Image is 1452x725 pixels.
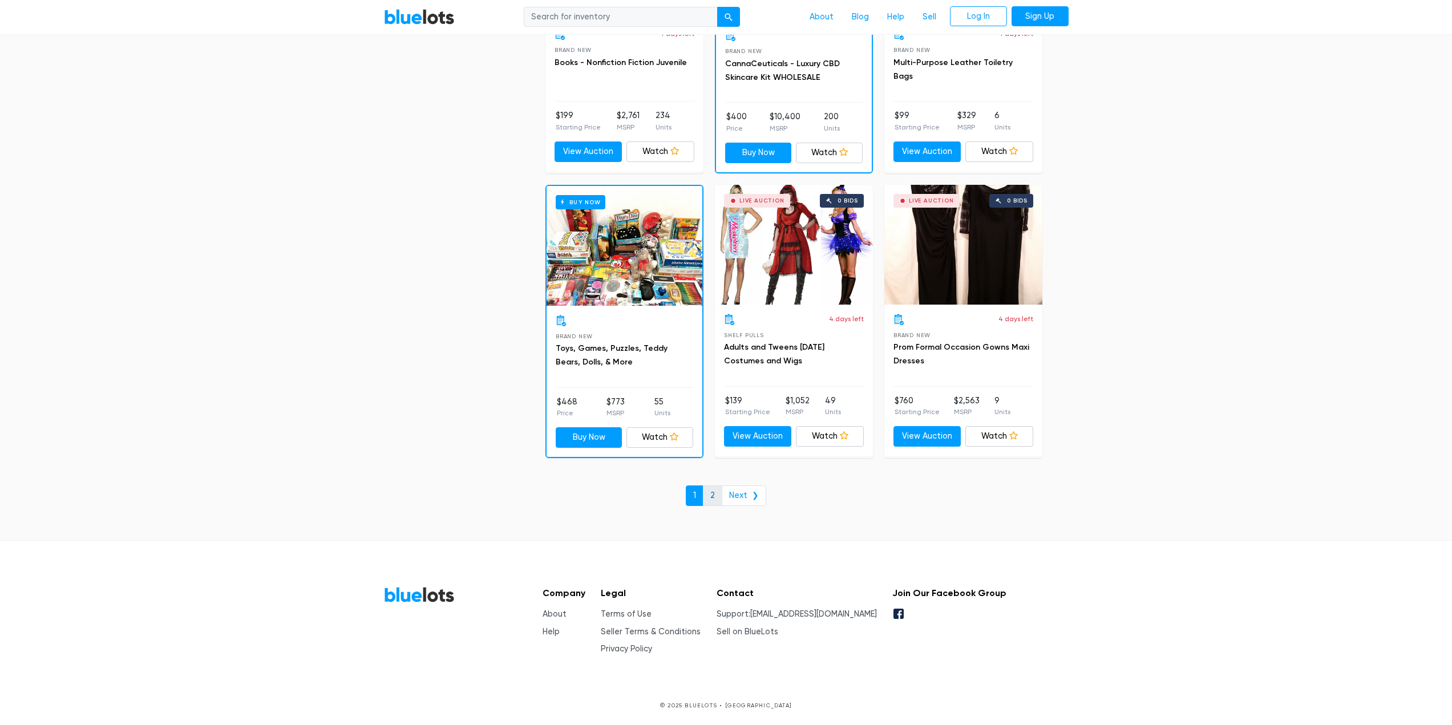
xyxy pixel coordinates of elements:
[1012,6,1069,27] a: Sign Up
[557,396,577,419] li: $468
[556,343,668,367] a: Toys, Games, Puzzles, Teddy Bears, Dolls, & More
[750,609,877,619] a: [EMAIL_ADDRESS][DOMAIN_NAME]
[715,185,873,305] a: Live Auction 0 bids
[895,122,940,132] p: Starting Price
[838,198,858,204] div: 0 bids
[913,6,945,28] a: Sell
[893,141,961,162] a: View Auction
[800,6,843,28] a: About
[957,110,976,132] li: $329
[770,111,800,133] li: $10,400
[724,426,792,447] a: View Auction
[717,627,778,637] a: Sell on BlueLots
[878,6,913,28] a: Help
[543,588,585,598] h5: Company
[843,6,878,28] a: Blog
[884,185,1042,305] a: Live Auction 0 bids
[725,59,840,82] a: CannaCeuticals - Luxury CBD Skincare Kit WHOLESALE
[555,47,592,53] span: Brand New
[724,342,824,366] a: Adults and Tweens [DATE] Costumes and Wigs
[895,407,940,417] p: Starting Price
[1007,198,1028,204] div: 0 bids
[384,9,455,25] a: BlueLots
[824,111,840,133] li: 200
[717,608,877,621] li: Support:
[796,143,863,163] a: Watch
[893,47,931,53] span: Brand New
[994,407,1010,417] p: Units
[893,332,931,338] span: Brand New
[829,314,864,324] p: 4 days left
[555,58,687,67] a: Books - Nonfiction Fiction Juvenile
[726,123,747,133] p: Price
[950,6,1007,27] a: Log In
[724,332,764,338] span: Shelf Pulls
[601,627,701,637] a: Seller Terms & Conditions
[965,141,1033,162] a: Watch
[543,609,567,619] a: About
[686,485,703,506] a: 1
[556,427,622,448] a: Buy Now
[601,644,652,654] a: Privacy Policy
[994,395,1010,418] li: 9
[796,426,864,447] a: Watch
[965,426,1033,447] a: Watch
[998,314,1033,324] p: 4 days left
[725,48,762,54] span: Brand New
[654,408,670,418] p: Units
[626,141,694,162] a: Watch
[722,485,766,506] a: Next ❯
[892,588,1006,598] h5: Join Our Facebook Group
[825,395,841,418] li: 49
[725,143,792,163] a: Buy Now
[895,110,940,132] li: $99
[626,427,693,448] a: Watch
[654,396,670,419] li: 55
[606,408,625,418] p: MSRP
[384,586,455,603] a: BlueLots
[556,195,605,209] h6: Buy Now
[895,395,940,418] li: $760
[556,110,601,132] li: $199
[601,588,701,598] h5: Legal
[957,122,976,132] p: MSRP
[617,110,640,132] li: $2,761
[543,627,560,637] a: Help
[994,122,1010,132] p: Units
[725,407,770,417] p: Starting Price
[717,588,877,598] h5: Contact
[556,122,601,132] p: Starting Price
[726,111,747,133] li: $400
[893,342,1029,366] a: Prom Formal Occasion Gowns Maxi Dresses
[703,485,722,506] a: 2
[893,426,961,447] a: View Auction
[556,333,593,339] span: Brand New
[601,609,652,619] a: Terms of Use
[557,408,577,418] p: Price
[786,395,810,418] li: $1,052
[384,701,1069,710] p: © 2025 BLUELOTS • [GEOGRAPHIC_DATA]
[606,396,625,419] li: $773
[786,407,810,417] p: MSRP
[524,7,718,27] input: Search for inventory
[825,407,841,417] p: Units
[954,395,980,418] li: $2,563
[824,123,840,133] p: Units
[893,58,1013,81] a: Multi-Purpose Leather Toiletry Bags
[725,395,770,418] li: $139
[656,122,672,132] p: Units
[656,110,672,132] li: 234
[909,198,954,204] div: Live Auction
[617,122,640,132] p: MSRP
[739,198,784,204] div: Live Auction
[954,407,980,417] p: MSRP
[555,141,622,162] a: View Auction
[547,186,702,306] a: Buy Now
[770,123,800,133] p: MSRP
[994,110,1010,132] li: 6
